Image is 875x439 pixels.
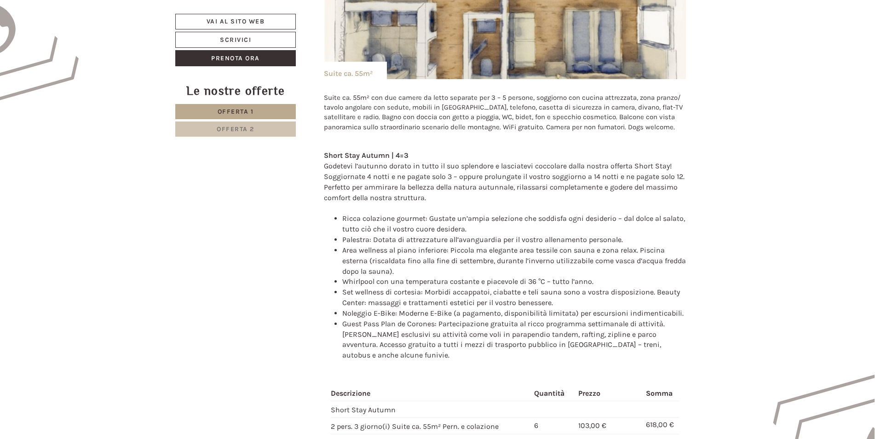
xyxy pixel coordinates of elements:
div: giovedì [162,7,200,23]
a: Prenota ora [175,50,296,66]
li: Ricca colazione gourmet: Gustate un’ampia selezione che soddisfa ogni desiderio – dal dolce al sa... [342,214,686,235]
small: 21:40 [14,45,144,51]
div: Hotel B&B Feldmessner [14,27,144,34]
th: Descrizione [331,387,531,401]
a: Scrivici [175,32,296,48]
span: Offerta 2 [217,125,254,133]
span: Offerta 1 [218,108,254,116]
th: Prezzo [575,387,642,401]
td: 618,00 € [642,417,679,434]
div: Short Stay Autumn | 4=3 [324,150,686,161]
p: Suite ca. 55m² con due camere da letto separate per 3 – 5 persone, soggiorno con cucina attrezzat... [324,93,686,133]
div: Godetevi l’autunno dorato in tutto il suo splendore e lasciatevi coccolare dalla nostra offerta S... [324,161,686,203]
td: 2 pers. 3 giorno(i) Suite ca. 55m² Pern. e colazione [331,417,531,434]
div: Le nostre offerte [175,82,296,99]
button: Invia [314,243,362,259]
li: Noleggio E-Bike: Moderne E-Bike (a pagamento, disponibilità limitata) per escursioni indimenticab... [342,308,686,319]
li: Palestra: Dotata di attrezzature all’avanguardia per il vostro allenamento personale. [342,235,686,245]
td: 6 [530,417,575,434]
li: Area wellness al piano inferiore: Piccola ma elegante area tessile con sauna e zona relax. Piscin... [342,245,686,277]
div: Buon giorno, come possiamo aiutarla? [7,25,149,53]
a: Vai al sito web [175,14,296,29]
li: Whirlpool con una temperatura costante e piacevole di 36 °C – tutto l’anno. [342,277,686,287]
td: Short Stay Autumn [331,401,531,417]
th: Quantità [530,387,575,401]
li: Guest Pass Plan de Corones: Partecipazione gratuita al ricco programma settimanale di attività. [... [342,319,686,361]
span: 103,00 € [578,421,606,430]
th: Somma [642,387,679,401]
div: Suite ca. 55m² [324,62,387,79]
li: Set wellness di cortesia: Morbidi accappatoi, ciabatte e teli sauna sono a vostra disposizione. B... [342,287,686,308]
